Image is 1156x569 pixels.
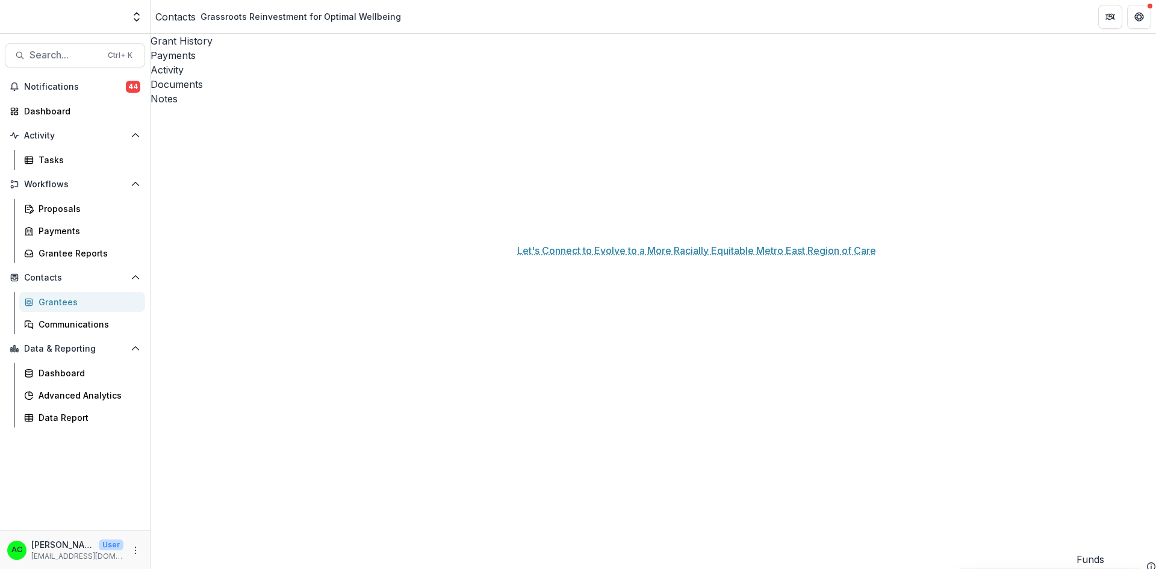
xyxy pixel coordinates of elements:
span: Notifications [24,82,126,92]
button: More [128,543,143,558]
div: Ctrl + K [105,49,135,62]
div: Advanced Analytics [39,389,135,402]
nav: breadcrumb [155,8,406,25]
span: 44 [126,81,140,93]
button: Open Contacts [5,268,145,287]
a: Activity [151,63,1156,77]
div: Proposals [39,202,135,215]
span: Workflows [24,179,126,190]
button: Notifications44 [5,77,145,96]
button: Search... [5,43,145,67]
div: Dashboard [24,105,135,117]
span: Activity [24,131,126,141]
button: Open Workflows [5,175,145,194]
p: User [99,539,123,550]
p: [PERSON_NAME] [31,538,94,551]
div: Grassroots Reinvestment for Optimal Wellbeing [200,10,401,23]
div: Grantees [39,296,135,308]
div: Alyssa Curran [11,546,22,554]
p: [EMAIL_ADDRESS][DOMAIN_NAME] [31,551,123,562]
a: Data Report [19,408,145,428]
a: Dashboard [5,101,145,121]
button: Open Data & Reporting [5,339,145,358]
a: Proposals [19,199,145,219]
a: Grant History [151,34,1156,48]
a: Advanced Analytics [19,385,145,405]
a: Notes [151,92,1156,106]
a: Grantees [19,292,145,312]
button: Open Activity [5,126,145,145]
button: Open entity switcher [128,5,145,29]
div: Tasks [39,154,135,166]
div: Dashboard [39,367,135,379]
div: Grantee Reports [39,247,135,260]
img: Missouri Foundation for Health logo [5,5,123,29]
a: Documents [151,77,1156,92]
a: Grantee Reports [19,243,145,263]
a: Tasks [19,150,145,170]
a: Payments [151,48,1156,63]
button: Get Help [1127,5,1151,29]
a: Payments [19,221,145,241]
div: Communications [39,318,135,331]
span: Data & Reporting [24,344,126,354]
a: Dashboard [19,363,145,383]
div: Data Report [39,411,135,424]
button: Partners [1098,5,1122,29]
a: Communications [19,314,145,334]
span: Contacts [24,273,126,283]
a: Contacts [155,10,196,24]
span: Search... [30,49,101,61]
div: Payments [39,225,135,237]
